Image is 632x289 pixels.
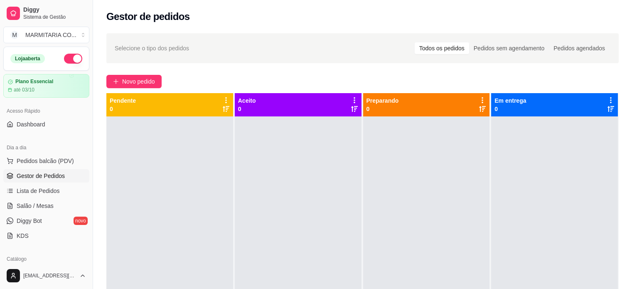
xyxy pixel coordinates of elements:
p: Pendente [110,96,136,105]
a: KDS [3,229,89,242]
span: M [10,31,19,39]
p: 0 [110,105,136,113]
span: Dashboard [17,120,45,128]
a: Gestor de Pedidos [3,169,89,183]
div: MARMITARIA CO ... [25,31,76,39]
p: Em entrega [494,96,526,105]
div: Loja aberta [10,54,45,63]
article: até 03/10 [14,86,34,93]
span: Selecione o tipo dos pedidos [115,44,189,53]
div: Dia a dia [3,141,89,154]
div: Acesso Rápido [3,104,89,118]
span: Salão / Mesas [17,202,54,210]
a: Lista de Pedidos [3,184,89,198]
div: Pedidos agendados [549,42,610,54]
div: Catálogo [3,252,89,266]
p: 0 [366,105,399,113]
span: Gestor de Pedidos [17,172,65,180]
a: Diggy Botnovo [3,214,89,227]
h2: Gestor de pedidos [106,10,190,23]
article: Plano Essencial [15,79,53,85]
span: Novo pedido [122,77,155,86]
span: Sistema de Gestão [23,14,86,20]
span: Pedidos balcão (PDV) [17,157,74,165]
div: Pedidos sem agendamento [469,42,549,54]
a: Dashboard [3,118,89,131]
p: Preparando [366,96,399,105]
span: KDS [17,232,29,240]
button: Novo pedido [106,75,162,88]
a: Plano Essencialaté 03/10 [3,74,89,98]
p: 0 [494,105,526,113]
a: Salão / Mesas [3,199,89,212]
span: [EMAIL_ADDRESS][DOMAIN_NAME] [23,272,76,279]
div: Todos os pedidos [415,42,469,54]
span: Diggy Bot [17,217,42,225]
span: plus [113,79,119,84]
a: DiggySistema de Gestão [3,3,89,23]
span: Diggy [23,6,86,14]
span: Lista de Pedidos [17,187,60,195]
p: 0 [238,105,256,113]
button: Select a team [3,27,89,43]
button: Alterar Status [64,54,82,64]
button: Pedidos balcão (PDV) [3,154,89,168]
p: Aceito [238,96,256,105]
button: [EMAIL_ADDRESS][DOMAIN_NAME] [3,266,89,286]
